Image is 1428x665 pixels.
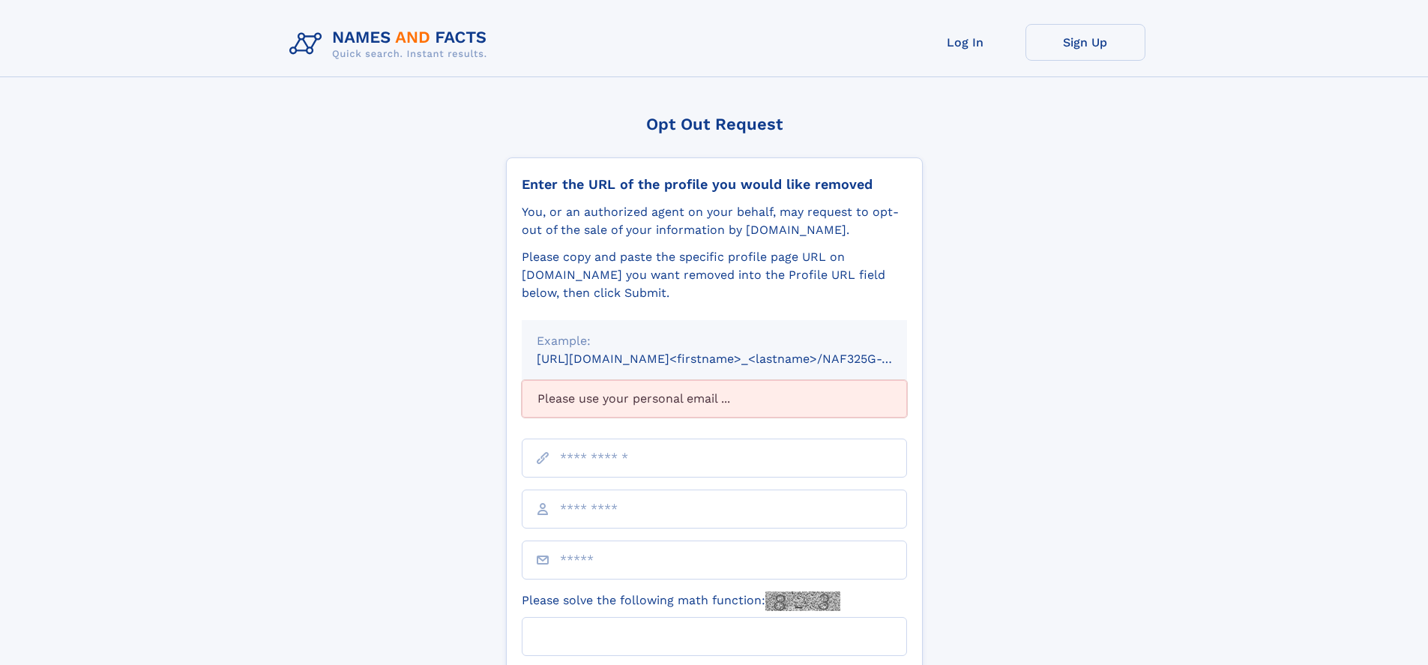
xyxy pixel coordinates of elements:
div: You, or an authorized agent on your behalf, may request to opt-out of the sale of your informatio... [522,203,907,239]
div: Enter the URL of the profile you would like removed [522,176,907,193]
div: Please copy and paste the specific profile page URL on [DOMAIN_NAME] you want removed into the Pr... [522,248,907,302]
div: Example: [537,332,892,350]
a: Sign Up [1025,24,1145,61]
label: Please solve the following math function: [522,592,840,611]
img: Logo Names and Facts [283,24,499,64]
div: Please use your personal email ... [522,380,907,418]
small: [URL][DOMAIN_NAME]<firstname>_<lastname>/NAF325G-xxxxxxxx [537,352,936,366]
div: Opt Out Request [506,115,923,133]
a: Log In [906,24,1025,61]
